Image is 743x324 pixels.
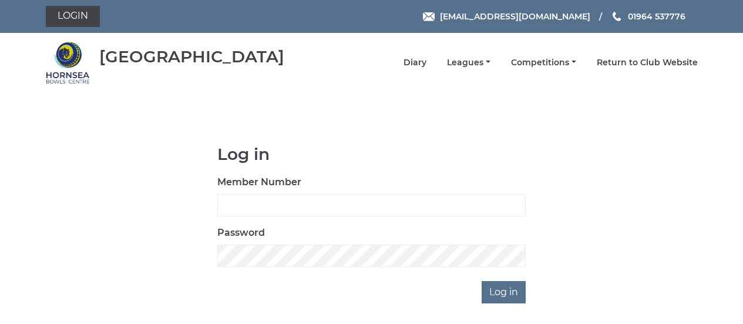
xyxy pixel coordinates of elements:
[217,145,526,163] h1: Log in
[99,48,284,66] div: [GEOGRAPHIC_DATA]
[597,57,698,68] a: Return to Club Website
[46,41,90,85] img: Hornsea Bowls Centre
[404,57,426,68] a: Diary
[217,226,265,240] label: Password
[482,281,526,303] input: Log in
[217,175,301,189] label: Member Number
[423,12,435,21] img: Email
[447,57,490,68] a: Leagues
[46,6,100,27] a: Login
[628,11,685,22] span: 01964 537776
[440,11,590,22] span: [EMAIL_ADDRESS][DOMAIN_NAME]
[511,57,576,68] a: Competitions
[423,10,590,23] a: Email [EMAIL_ADDRESS][DOMAIN_NAME]
[613,12,621,21] img: Phone us
[611,10,685,23] a: Phone us 01964 537776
